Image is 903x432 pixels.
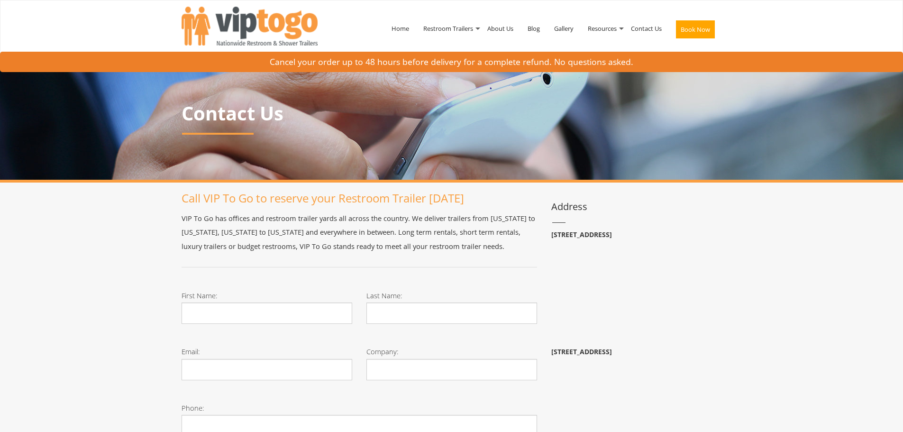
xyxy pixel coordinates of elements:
[182,211,537,253] p: VIP To Go has offices and restroom trailer yards all across the country. We deliver trailers from...
[676,20,715,38] button: Book Now
[551,202,722,212] h3: Address
[182,192,537,204] h1: Call VIP To Go to reserve your Restroom Trailer [DATE]
[551,347,612,356] b: [STREET_ADDRESS]
[624,4,669,53] a: Contact Us
[480,4,520,53] a: About Us
[416,4,480,53] a: Restroom Trailers
[520,4,547,53] a: Blog
[182,103,722,124] p: Contact Us
[581,4,624,53] a: Resources
[547,4,581,53] a: Gallery
[669,4,722,59] a: Book Now
[182,7,318,46] img: VIPTOGO
[551,230,612,239] b: [STREET_ADDRESS]
[384,4,416,53] a: Home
